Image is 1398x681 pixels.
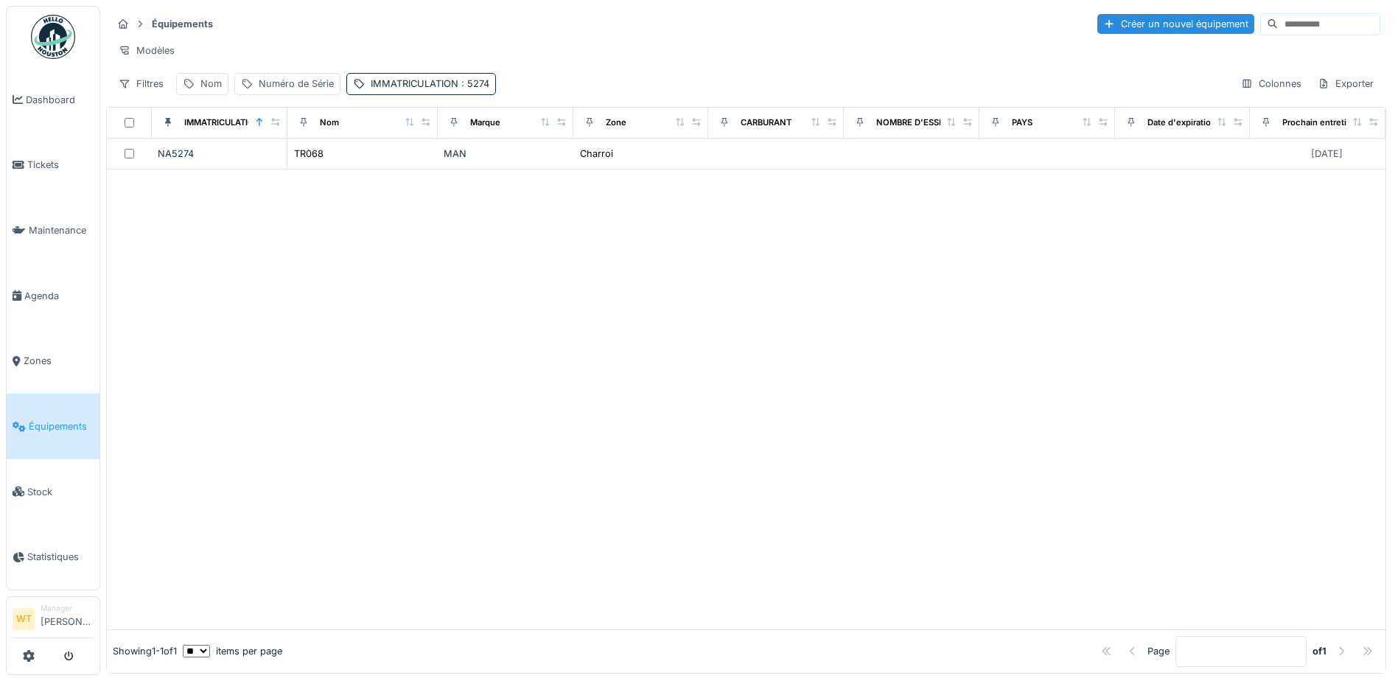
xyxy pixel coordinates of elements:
[7,263,99,329] a: Agenda
[606,116,626,129] div: Zone
[1234,73,1308,94] div: Colonnes
[371,77,489,91] div: IMMATRICULATION
[24,354,94,368] span: Zones
[7,459,99,525] a: Stock
[29,419,94,433] span: Équipements
[444,147,567,161] div: MAN
[29,223,94,237] span: Maintenance
[200,77,222,91] div: Nom
[1313,644,1327,658] strong: of 1
[1147,116,1216,129] div: Date d'expiration
[41,603,94,614] div: Manager
[7,329,99,394] a: Zones
[112,40,181,61] div: Modèles
[7,525,99,590] a: Statistiques
[741,116,791,129] div: CARBURANT
[146,17,219,31] strong: Équipements
[7,67,99,133] a: Dashboard
[1097,14,1254,34] div: Créer un nouvel équipement
[113,644,177,658] div: Showing 1 - 1 of 1
[26,93,94,107] span: Dashboard
[24,289,94,303] span: Agenda
[7,133,99,198] a: Tickets
[320,116,339,129] div: Nom
[7,394,99,459] a: Équipements
[1311,147,1343,161] div: [DATE]
[580,147,613,161] div: Charroi
[470,116,500,129] div: Marque
[876,116,952,129] div: NOMBRE D'ESSIEU
[27,550,94,564] span: Statistiques
[7,198,99,263] a: Maintenance
[112,73,170,94] div: Filtres
[458,78,489,89] span: : 5274
[41,603,94,635] li: [PERSON_NAME]
[13,608,35,630] li: WT
[13,603,94,638] a: WT Manager[PERSON_NAME]
[184,116,261,129] div: IMMATRICULATION
[1282,116,1357,129] div: Prochain entretien
[27,485,94,499] span: Stock
[1311,73,1380,94] div: Exporter
[294,147,324,161] div: TR068
[27,158,94,172] span: Tickets
[259,77,334,91] div: Numéro de Série
[1012,116,1032,129] div: PAYS
[158,147,281,161] div: NA5274
[183,644,282,658] div: items per page
[31,15,75,59] img: Badge_color-CXgf-gQk.svg
[1147,644,1170,658] div: Page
